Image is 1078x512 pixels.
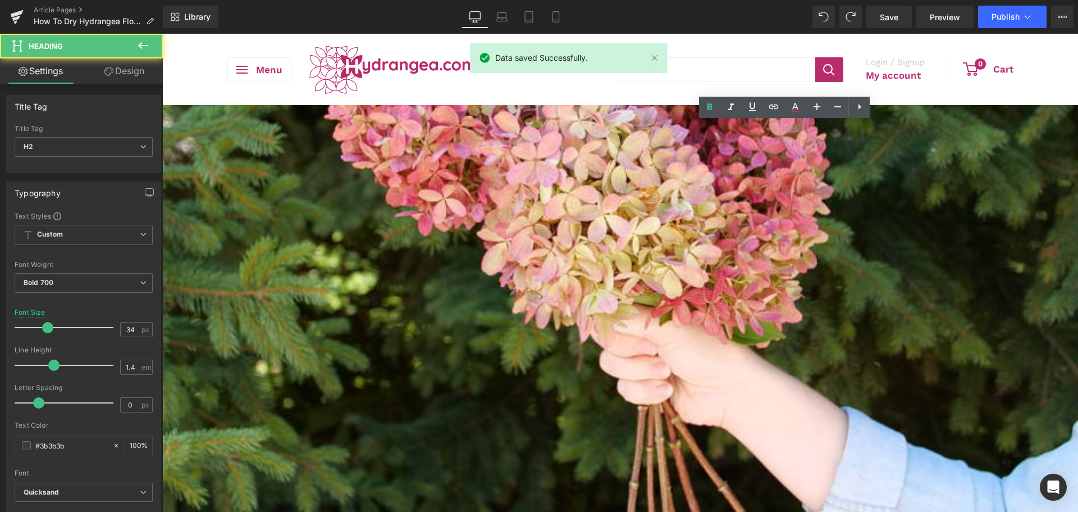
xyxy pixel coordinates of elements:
[35,439,107,452] input: Color
[916,6,974,28] a: Preview
[15,309,45,316] div: Font Size
[880,11,898,23] span: Save
[15,384,153,392] div: Letter Spacing
[125,436,152,456] div: %
[495,52,588,64] span: Data saved Successfully.
[84,58,165,84] a: Design
[37,230,63,239] b: Custom
[978,6,1047,28] button: Publish
[1040,474,1067,501] div: Open Intercom Messenger
[29,42,63,51] span: Heading
[43,66,101,74] div: Domain Overview
[653,24,681,48] button: Search
[802,27,851,45] a: 0 Cart
[65,24,129,48] button: Open menu
[542,6,569,28] a: Mobile
[930,11,960,23] span: Preview
[94,28,120,46] span: Menu
[124,66,189,74] div: Keywords by Traffic
[30,65,39,74] img: tab_domain_overview_orange.svg
[15,469,153,477] div: Font
[15,96,48,111] div: Title Tag
[704,21,762,37] span: Login / Signup
[163,6,218,28] a: New Library
[24,488,59,497] i: Quicksand
[992,12,1020,21] span: Publish
[31,18,55,27] div: v 4.0.25
[18,29,27,38] img: website_grey.svg
[15,182,61,198] div: Typography
[831,30,851,41] span: Cart
[15,125,153,133] div: Title Tag
[34,6,163,15] a: Article Pages
[184,12,211,22] span: Library
[456,24,653,48] input: Search...
[141,401,151,409] span: px
[15,211,153,220] div: Text Styles
[34,17,141,26] span: How To Dry Hydrangea Flowers In 3 Easy Steps
[112,65,121,74] img: tab_keywords_by_traffic_grey.svg
[15,261,153,269] div: Font Weight
[29,29,124,38] div: Domain: [DOMAIN_NAME]
[15,346,153,354] div: Line Height
[141,364,151,371] span: em
[812,25,823,36] span: 0
[15,422,153,429] div: Text Color
[462,6,488,28] a: Desktop
[24,278,53,287] b: Bold 700
[812,6,835,28] button: Undo
[488,6,515,28] a: Laptop
[839,6,862,28] button: Redo
[146,11,314,60] img: Hydrangea Logo
[1051,6,1074,28] button: More
[141,326,151,333] span: px
[704,33,759,51] a: My account
[24,142,33,151] b: H2
[18,18,27,27] img: logo_orange.svg
[515,6,542,28] a: Tablet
